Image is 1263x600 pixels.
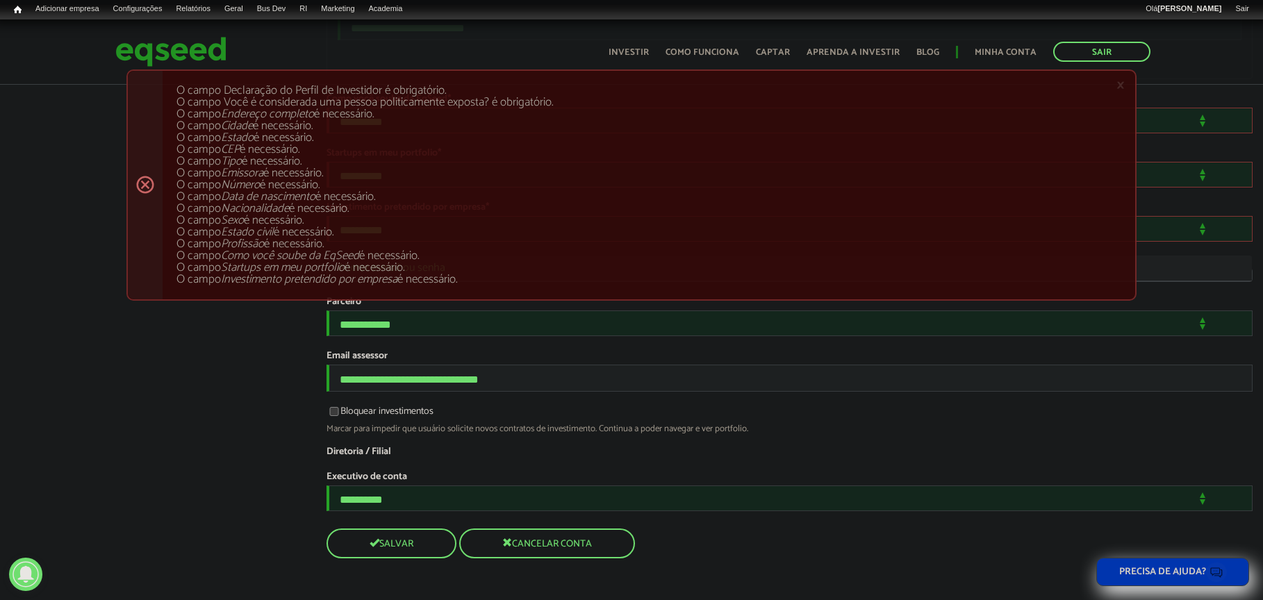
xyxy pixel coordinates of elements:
li: O campo é necessário. [176,191,1107,203]
em: Número [221,175,260,194]
li: O campo é necessário. [176,144,1107,156]
li: O campo é necessário. [176,203,1107,215]
a: Adicionar empresa [28,3,106,15]
a: RI [292,3,314,15]
li: O campo é necessário. [176,215,1107,226]
a: Sair [1228,3,1256,15]
label: Diretoria / Filial [327,447,1253,457]
a: Marketing [314,3,361,15]
em: Estado civil [221,222,274,242]
em: Cidade [221,116,253,135]
li: O campo é necessário. [176,250,1107,262]
button: Salvar [327,528,456,558]
em: Nacionalidade [221,199,289,218]
div: Marcar para impedir que usuário solicite novos contratos de investimento. Continua a poder navega... [327,424,1253,433]
li: O campo é necessário. [176,108,1107,120]
label: Executivo de conta [327,472,407,482]
strong: [PERSON_NAME] [1157,4,1221,12]
em: Tipo [221,151,242,171]
a: Relatórios [169,3,217,15]
li: O campo é necessário. [176,238,1107,250]
a: Configurações [106,3,170,15]
li: O campo Você é considerada uma pessoa politicamente exposta? é obrigatório. [176,97,1107,108]
img: EqSeed [115,33,226,70]
a: Minha conta [975,48,1037,57]
em: Estado [221,128,254,147]
a: Olá[PERSON_NAME] [1139,3,1228,15]
a: Investir [609,48,649,57]
a: Aprenda a investir [807,48,900,57]
a: Blog [916,48,939,57]
a: × [1116,78,1125,92]
li: O campo é necessário. [176,274,1107,285]
li: O campo Declaração do Perfil de Investidor é obrigatório. [176,85,1107,97]
label: Email assessor [327,351,388,361]
a: Sair [1053,42,1150,62]
a: Início [7,3,28,17]
em: Investimento pretendido por empresa [221,269,397,289]
em: Profissão [221,234,264,253]
em: Como você soube da EqSeed [221,246,359,265]
li: O campo é necessário. [176,132,1107,144]
li: O campo é necessário. [176,120,1107,132]
em: Startups em meu portfolio [221,258,345,277]
em: Endereço completo [221,104,314,124]
a: Bus Dev [250,3,293,15]
em: Data de nascimento [221,187,315,206]
button: Cancelar conta [459,528,635,558]
li: O campo é necessário. [176,226,1107,238]
em: Sexo [221,210,244,230]
input: Bloquear investimentos [322,407,347,416]
a: Como funciona [666,48,739,57]
em: CEP [221,140,240,159]
a: Academia [362,3,410,15]
li: O campo é necessário. [176,156,1107,167]
li: O campo é necessário. [176,179,1107,191]
em: Emissora [221,163,263,183]
a: Captar [756,48,790,57]
a: Geral [217,3,250,15]
li: O campo é necessário. [176,167,1107,179]
li: O campo é necessário. [176,262,1107,274]
span: Início [14,5,22,15]
label: Bloquear investimentos [327,407,434,421]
